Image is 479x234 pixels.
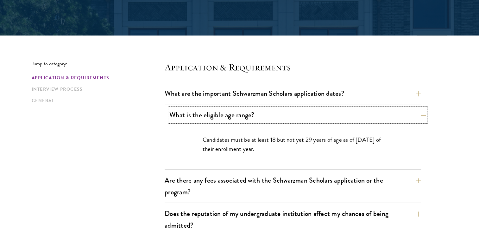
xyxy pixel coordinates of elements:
[165,61,421,74] h4: Application & Requirements
[32,75,161,81] a: Application & Requirements
[165,173,421,199] button: Are there any fees associated with the Schwarzman Scholars application or the program?
[32,61,165,67] p: Jump to category:
[169,108,426,122] button: What is the eligible age range?
[203,135,383,153] p: Candidates must be at least 18 but not yet 29 years of age as of [DATE] of their enrollment year.
[32,97,161,104] a: General
[165,206,421,232] button: Does the reputation of my undergraduate institution affect my chances of being admitted?
[165,86,421,101] button: What are the important Schwarzman Scholars application dates?
[32,86,161,93] a: Interview Process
